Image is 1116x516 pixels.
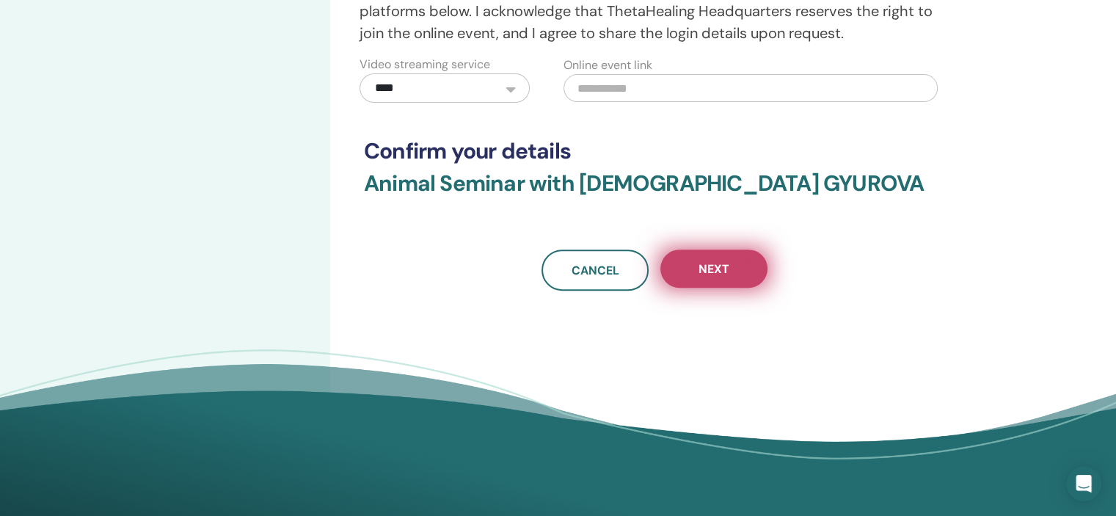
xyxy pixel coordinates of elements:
button: Next [660,250,767,288]
h3: Confirm your details [364,138,945,164]
a: Cancel [541,250,649,291]
div: Open Intercom Messenger [1066,466,1101,501]
label: Video streaming service [360,56,490,73]
span: Cancel [572,263,619,278]
h3: Animal Seminar with [DEMOGRAPHIC_DATA] GYUROVA [364,170,945,214]
label: Online event link [564,57,652,74]
span: Next [699,261,729,277]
